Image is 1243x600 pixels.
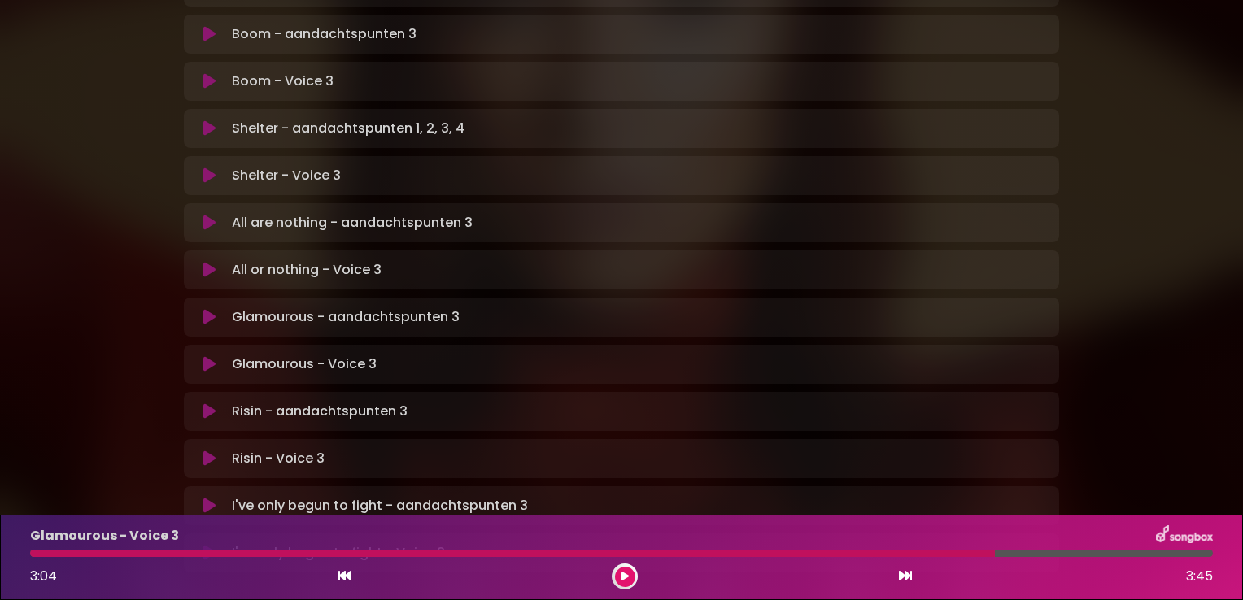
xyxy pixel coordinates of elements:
[232,260,382,280] p: All or nothing - Voice 3
[232,402,408,421] p: Risin - aandachtspunten 3
[232,449,325,468] p: Risin - Voice 3
[232,307,460,327] p: Glamourous - aandachtspunten 3
[232,354,377,374] p: Glamourous - Voice 3
[232,166,341,185] p: Shelter - Voice 3
[232,24,417,44] p: Boom - aandachtspunten 3
[232,119,464,138] p: Shelter - aandachtspunten 1, 2, 3, 4
[30,567,57,585] span: 3:04
[30,526,179,546] p: Glamourous - Voice 3
[232,72,334,91] p: Boom - Voice 3
[232,213,473,233] p: All are nothing - aandachtspunten 3
[1156,525,1213,546] img: songbox-logo-white.png
[232,496,528,515] p: I've only begun to fight - aandachtspunten 3
[1186,567,1213,586] span: 3:45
